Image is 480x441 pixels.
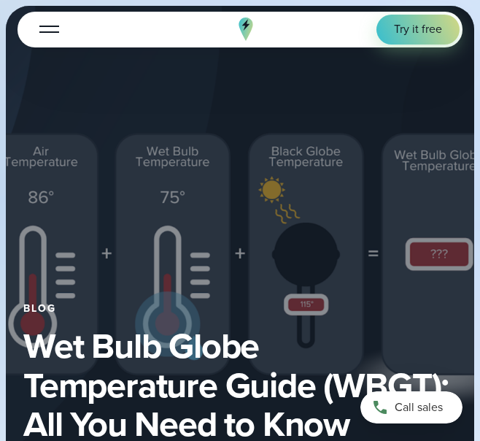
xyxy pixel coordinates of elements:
[360,391,462,423] a: Call sales
[376,15,460,45] a: Try it free
[395,399,443,416] span: Call sales
[394,21,442,38] span: Try it free
[23,303,457,315] div: Blog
